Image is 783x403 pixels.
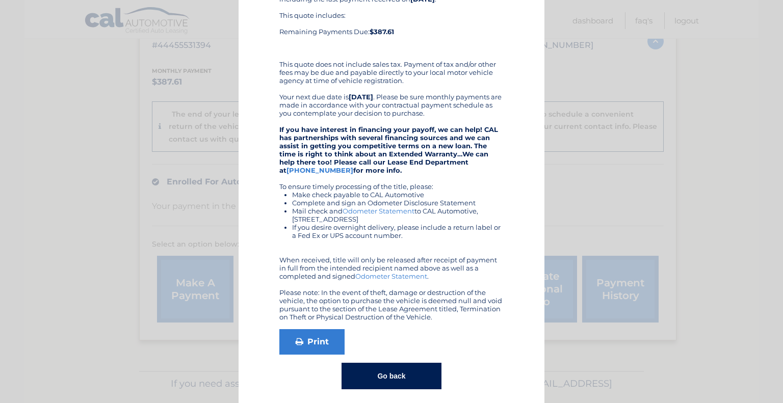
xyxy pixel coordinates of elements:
[279,125,498,174] strong: If you have interest in financing your payoff, we can help! CAL has partnerships with several fin...
[292,191,504,199] li: Make check payable to CAL Automotive
[292,223,504,239] li: If you desire overnight delivery, please include a return label or a Fed Ex or UPS account number.
[286,166,353,174] a: [PHONE_NUMBER]
[292,199,504,207] li: Complete and sign an Odometer Disclosure Statement
[279,11,504,52] div: This quote includes: Remaining Payments Due:
[370,28,394,36] b: $387.61
[355,272,427,280] a: Odometer Statement
[342,363,441,389] button: Go back
[343,207,414,215] a: Odometer Statement
[292,207,504,223] li: Mail check and to CAL Automotive, [STREET_ADDRESS]
[349,93,373,101] b: [DATE]
[279,329,345,355] a: Print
